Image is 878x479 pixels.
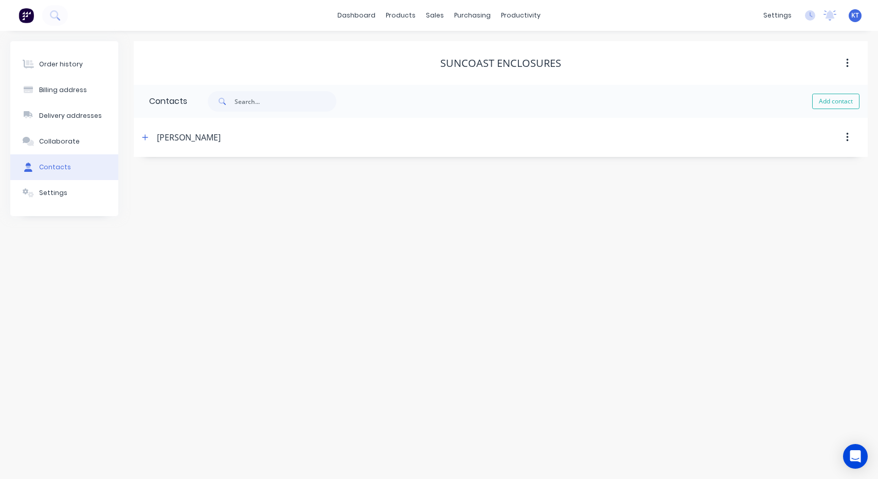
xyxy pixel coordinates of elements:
div: Billing address [39,85,87,95]
div: Suncoast Enclosures [440,57,561,69]
input: Search... [235,91,336,112]
div: Order history [39,60,83,69]
button: Order history [10,51,118,77]
a: dashboard [332,8,381,23]
div: settings [758,8,797,23]
div: [PERSON_NAME] [157,131,221,144]
div: Contacts [39,163,71,172]
button: Collaborate [10,129,118,154]
div: Open Intercom Messenger [843,444,868,469]
button: Delivery addresses [10,103,118,129]
button: Contacts [10,154,118,180]
div: Contacts [134,85,187,118]
button: Add contact [812,94,859,109]
div: Settings [39,188,67,198]
div: productivity [496,8,546,23]
div: products [381,8,421,23]
button: Settings [10,180,118,206]
div: Collaborate [39,137,80,146]
div: Delivery addresses [39,111,102,120]
div: purchasing [449,8,496,23]
div: sales [421,8,449,23]
button: Billing address [10,77,118,103]
img: Factory [19,8,34,23]
span: KT [851,11,859,20]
